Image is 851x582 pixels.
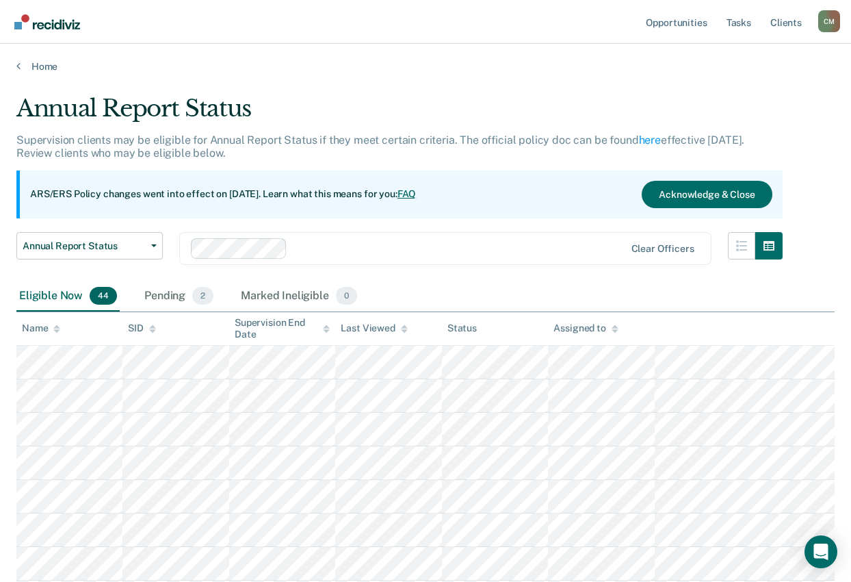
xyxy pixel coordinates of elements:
[447,322,477,334] div: Status
[238,281,360,312] div: Marked Ineligible0
[14,14,80,29] img: Recidiviz
[553,322,618,334] div: Assigned to
[341,322,407,334] div: Last Viewed
[631,243,694,255] div: Clear officers
[804,535,837,568] div: Open Intercom Messenger
[30,188,416,201] p: ARS/ERS Policy changes went into effect on [DATE]. Learn what this means for you:
[16,94,783,134] div: Annual Report Status
[397,188,417,199] a: FAQ
[142,281,216,312] div: Pending2
[23,240,146,252] span: Annual Report Status
[235,317,330,340] div: Supervision End Date
[16,232,163,260] button: Annual Report Status
[90,287,117,305] span: 44
[336,287,357,305] span: 0
[16,60,835,73] a: Home
[16,134,744,160] p: Supervision clients may be eligible for Annual Report Status if they meet certain criteria. The o...
[16,281,120,312] div: Eligible Now44
[818,10,840,32] div: C M
[639,134,661,147] a: here
[192,287,213,305] span: 2
[128,322,156,334] div: SID
[22,322,60,334] div: Name
[818,10,840,32] button: Profile dropdown button
[642,181,772,208] button: Acknowledge & Close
